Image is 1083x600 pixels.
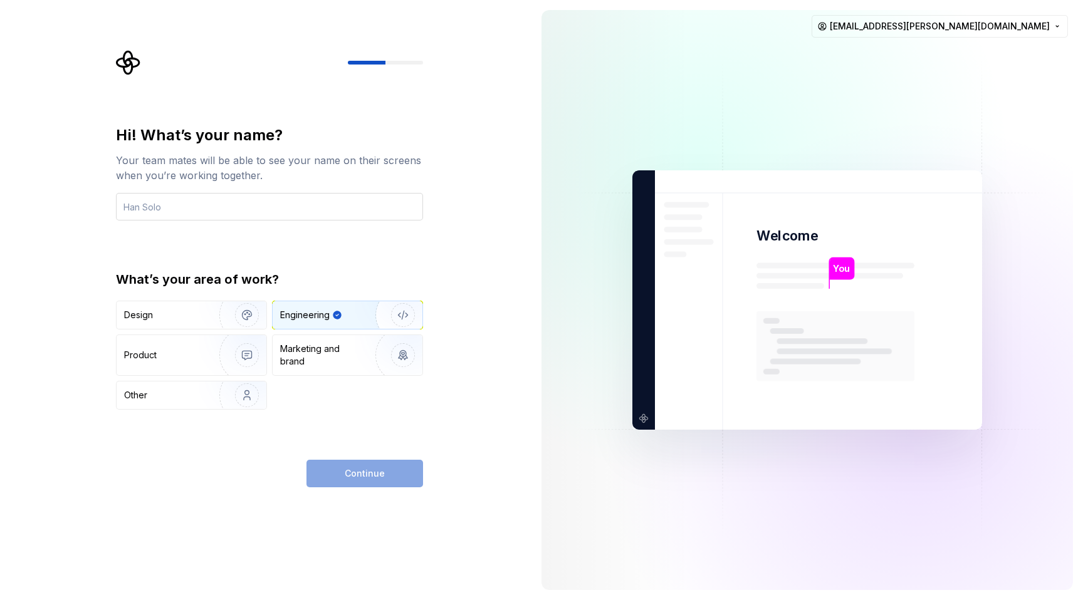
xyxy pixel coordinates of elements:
div: What’s your area of work? [116,271,423,288]
span: [EMAIL_ADDRESS][PERSON_NAME][DOMAIN_NAME] [830,20,1050,33]
div: Design [124,309,153,321]
svg: Supernova Logo [116,50,141,75]
p: You [833,262,850,276]
p: Welcome [756,227,818,245]
div: Your team mates will be able to see your name on their screens when you’re working together. [116,153,423,183]
div: Hi! What’s your name? [116,125,423,145]
div: Other [124,389,147,401]
input: Han Solo [116,193,423,220]
div: Engineering [280,309,330,321]
div: Marketing and brand [280,343,365,368]
div: Product [124,349,157,361]
button: [EMAIL_ADDRESS][PERSON_NAME][DOMAIN_NAME] [812,15,1068,38]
